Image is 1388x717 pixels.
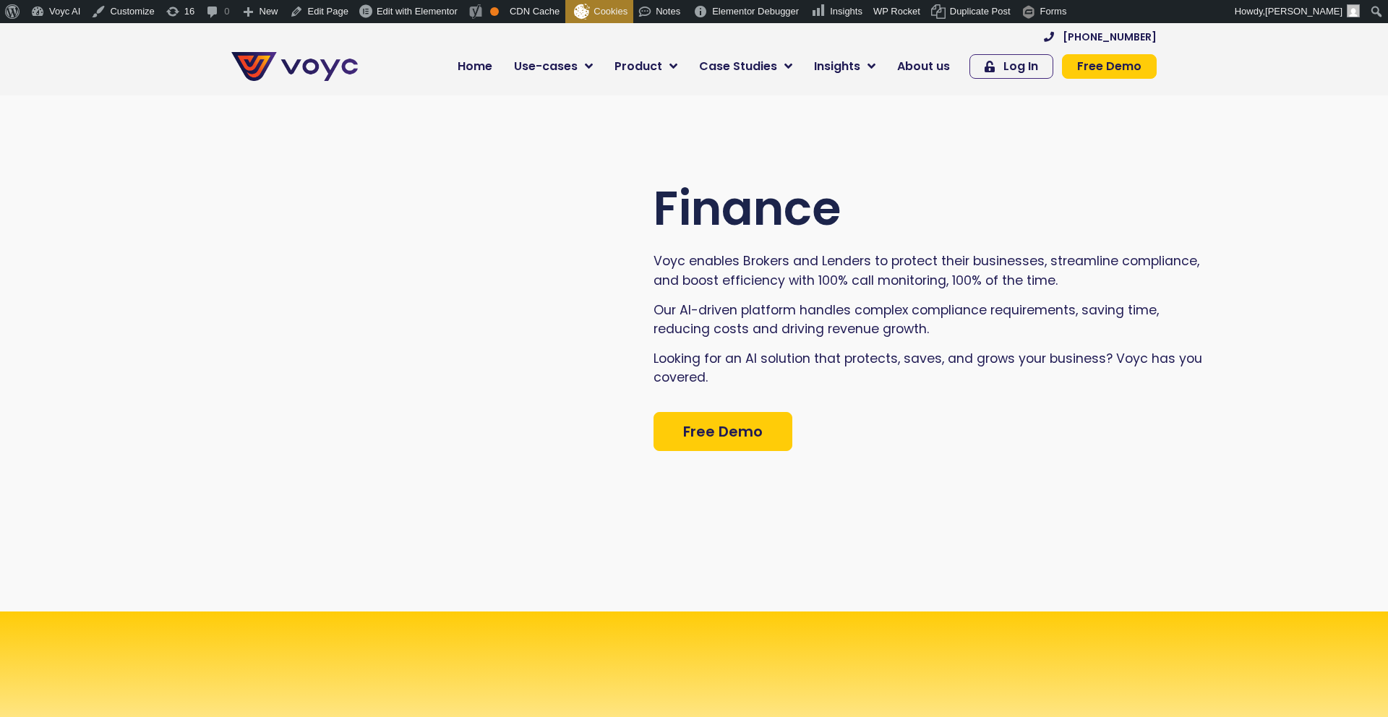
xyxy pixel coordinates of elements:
img: voyc-full-logo [231,52,358,81]
span: Edit with Elementor [377,6,458,17]
span: Use-cases [514,58,578,75]
span: [PHONE_NUMBER] [1063,32,1157,42]
span: Case Studies [699,58,777,75]
span: Insights [814,58,860,75]
span: Log In [1003,61,1038,72]
a: Case Studies [688,52,803,81]
span: [PERSON_NAME] [1265,6,1342,17]
a: About us [886,52,961,81]
a: Home [447,52,503,81]
span: Free Demo [683,424,763,439]
a: Log In [969,54,1053,79]
a: Free Demo [1062,54,1157,79]
a: Use-cases [503,52,604,81]
a: Insights [803,52,886,81]
span: Home [458,58,492,75]
a: Product [604,52,688,81]
a: [PHONE_NUMBER] [1044,32,1157,42]
div: OK [490,7,499,16]
span: Free Demo [1077,61,1141,72]
span: About us [897,58,950,75]
span: Product [614,58,662,75]
a: Free Demo [654,412,792,451]
span: Voyc enables Brokers and Lenders to protect their businesses, streamline compliance, and boost ef... [654,252,1199,288]
span: Looking for an AI solution that protects, saves, and grows your business? Voyc has you covered. [654,350,1202,386]
span: Our AI-driven platform handles complex compliance requirements, saving time, reducing costs and d... [654,301,1159,338]
h2: Finance [654,181,1209,237]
